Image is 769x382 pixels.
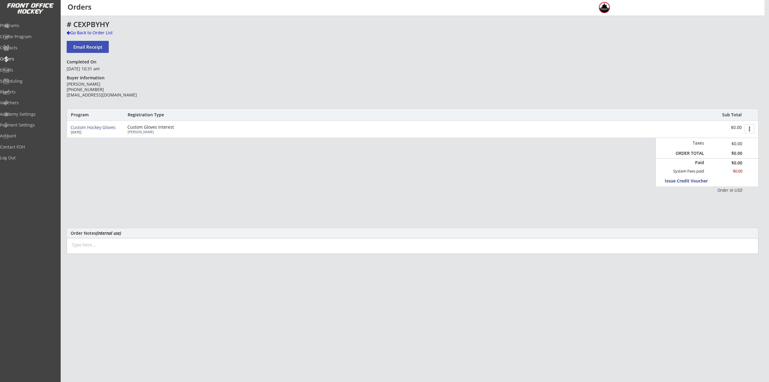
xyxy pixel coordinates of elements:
[708,151,742,156] div: $0.00
[704,125,742,130] div: $0.00
[96,230,121,236] em: (internal use)
[716,112,742,118] div: Sub Total
[67,21,354,28] div: # CEXPBYHY
[71,112,103,118] div: Program
[71,130,119,134] div: [DATE]
[708,169,742,174] div: $0.00
[673,151,704,156] div: ORDER TOTAL
[745,124,754,133] button: more_vert
[708,140,742,147] div: $0.00
[67,81,153,98] div: [PERSON_NAME] [PHONE_NUMBER] [EMAIL_ADDRESS][DOMAIN_NAME]
[67,66,153,72] div: [DATE] 10:31 am
[708,161,742,165] div: $0.00
[67,75,107,81] div: Buyer Information
[127,125,196,129] div: Custom Gloves Interest
[676,160,704,165] div: Paid
[71,125,123,130] div: Custom Hockey Gloves
[67,41,109,53] button: Email Receipt
[673,187,742,193] div: Order in USD
[71,231,755,235] div: Order Notes
[668,169,704,174] div: System Fees paid
[67,59,99,65] div: Completed On
[128,112,196,118] div: Registration Type
[673,140,704,146] div: Taxes
[128,130,195,133] div: [PERSON_NAME]
[67,30,129,36] div: Go Back to Order List
[665,177,720,185] button: Issue Credit Voucher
